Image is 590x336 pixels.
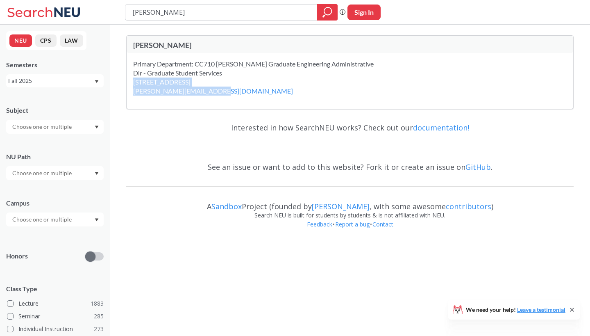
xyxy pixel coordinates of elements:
[133,59,394,78] div: Primary Department: CC710 [PERSON_NAME] Graduate Engineering Administrative Dir - Graduate Studen...
[95,172,99,175] svg: Dropdown arrow
[8,76,94,85] div: Fall 2025
[6,120,104,134] div: Dropdown arrow
[91,299,104,308] span: 1883
[347,5,381,20] button: Sign In
[60,34,83,47] button: LAW
[6,60,104,69] div: Semesters
[126,211,574,220] div: Search NEU is built for students by students & is not affiliated with NEU.
[8,168,77,178] input: Choose one or multiple
[6,251,28,261] p: Honors
[446,201,491,211] a: contributors
[7,311,104,322] label: Seminar
[132,5,311,19] input: Class, professor, course number, "phrase"
[317,4,338,21] div: magnifying glass
[95,218,99,222] svg: Dropdown arrow
[6,284,104,293] span: Class Type
[8,122,77,132] input: Choose one or multiple
[7,298,104,309] label: Lecture
[6,152,104,161] div: NU Path
[6,213,104,226] div: Dropdown arrow
[322,7,332,18] svg: magnifying glass
[6,199,104,208] div: Campus
[35,34,57,47] button: CPS
[413,123,469,133] a: documentation!
[133,41,350,50] div: [PERSON_NAME]
[133,87,293,95] a: [PERSON_NAME][EMAIL_ADDRESS][DOMAIN_NAME]
[126,155,574,179] div: See an issue or want to add to this website? Fork it or create an issue on .
[95,80,99,83] svg: Dropdown arrow
[211,201,242,211] a: Sandbox
[126,116,574,139] div: Interested in how SearchNEU works? Check out our
[126,220,574,241] div: • •
[372,220,394,228] a: Contact
[126,194,574,211] div: A Project (founded by , with some awesome )
[9,34,32,47] button: NEU
[8,215,77,224] input: Choose one or multiple
[95,126,99,129] svg: Dropdown arrow
[7,324,104,334] label: Individual Instruction
[94,312,104,321] span: 285
[517,306,565,313] a: Leave a testimonial
[306,220,333,228] a: Feedback
[94,325,104,334] span: 273
[133,78,313,96] div: [STREET_ADDRESS]
[466,307,565,313] span: We need your help!
[312,201,370,211] a: [PERSON_NAME]
[465,162,491,172] a: GitHub
[335,220,370,228] a: Report a bug
[6,106,104,115] div: Subject
[6,166,104,180] div: Dropdown arrow
[6,74,104,87] div: Fall 2025Dropdown arrow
